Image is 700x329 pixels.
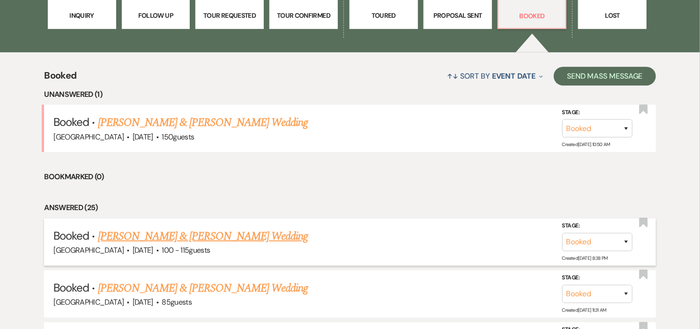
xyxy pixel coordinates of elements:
li: Unanswered (1) [44,88,656,101]
span: Created: [DATE] 11:31 AM [562,307,606,313]
a: [PERSON_NAME] & [PERSON_NAME] Wedding [98,280,308,297]
span: Booked [53,228,89,243]
p: Proposal Sent [430,10,486,21]
p: Follow Up [128,10,184,21]
span: Created: [DATE] 10:50 AM [562,141,610,147]
span: 85 guests [162,297,192,307]
span: 150 guests [162,132,194,142]
span: Booked [53,115,89,129]
button: Send Mass Message [554,67,656,86]
li: Answered (25) [44,202,656,214]
span: Booked [44,68,76,88]
span: Booked [53,280,89,295]
span: Created: [DATE] 8:38 PM [562,255,608,261]
p: Toured [356,10,412,21]
p: Tour Requested [201,10,258,21]
label: Stage: [562,221,633,231]
span: [DATE] [133,245,153,255]
span: Event Date [492,71,536,81]
p: Lost [584,10,640,21]
span: ↑↓ [447,71,459,81]
label: Stage: [562,273,633,283]
button: Sort By Event Date [444,64,547,88]
p: Booked [504,11,560,21]
span: 100 - 115 guests [162,245,210,255]
li: Bookmarked (0) [44,171,656,183]
span: [DATE] [133,132,153,142]
label: Stage: [562,108,633,118]
p: Tour Confirmed [276,10,332,21]
a: [PERSON_NAME] & [PERSON_NAME] Wedding [98,114,308,131]
span: [GEOGRAPHIC_DATA] [53,297,124,307]
span: [DATE] [133,297,153,307]
span: [GEOGRAPHIC_DATA] [53,245,124,255]
span: [GEOGRAPHIC_DATA] [53,132,124,142]
p: Inquiry [54,10,110,21]
a: [PERSON_NAME] & [PERSON_NAME] Wedding [98,228,308,245]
